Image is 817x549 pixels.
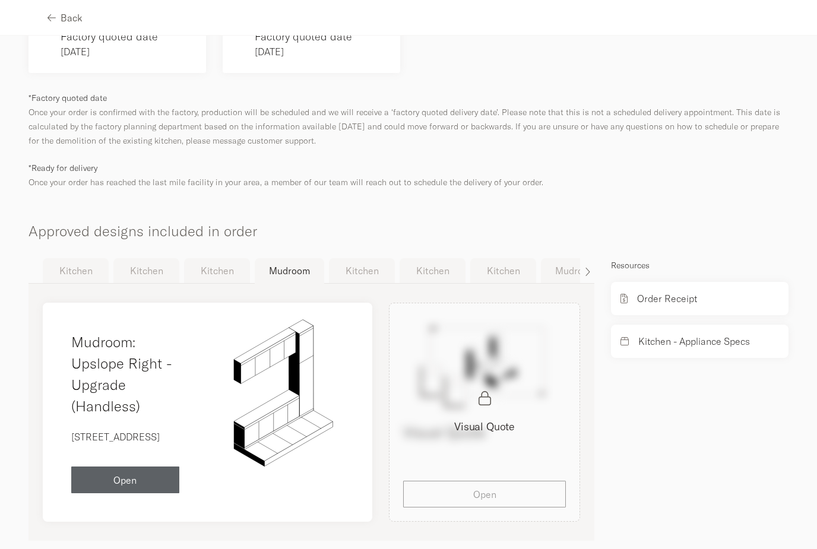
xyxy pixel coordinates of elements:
[255,28,386,45] h6: Factory quoted date
[208,317,359,468] img: mudroom.svg
[28,202,788,242] h4: Approved designs included in order
[28,93,107,103] span: *Factory quoted date
[184,258,250,283] button: Kitchen
[637,291,697,306] p: Order Receipt
[255,45,386,59] p: [DATE]
[28,163,97,173] span: *Ready for delivery
[638,334,750,348] p: Kitchen - Appliance Specs
[71,467,179,493] button: Open
[541,258,610,283] button: Mudroom
[611,258,788,272] p: Resources
[255,258,324,284] button: Mudroom
[329,258,395,283] button: Kitchen
[28,161,788,189] p: Once your order has reached the last mile facility in your area, a member of our team will reach ...
[43,258,109,283] button: Kitchen
[28,91,788,148] p: Once your order is confirmed with the factory, production will be scheduled and we will receive a...
[61,45,192,59] p: [DATE]
[61,13,83,23] span: Back
[61,28,192,45] h6: Factory quoted date
[113,258,179,283] button: Kitchen
[113,475,137,485] span: Open
[71,430,160,444] p: [STREET_ADDRESS]
[47,4,83,31] button: Back
[400,258,465,283] button: Kitchen
[71,331,179,417] h4: Mudroom: Upslope Right - Upgrade (Handless)
[470,258,536,283] button: Kitchen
